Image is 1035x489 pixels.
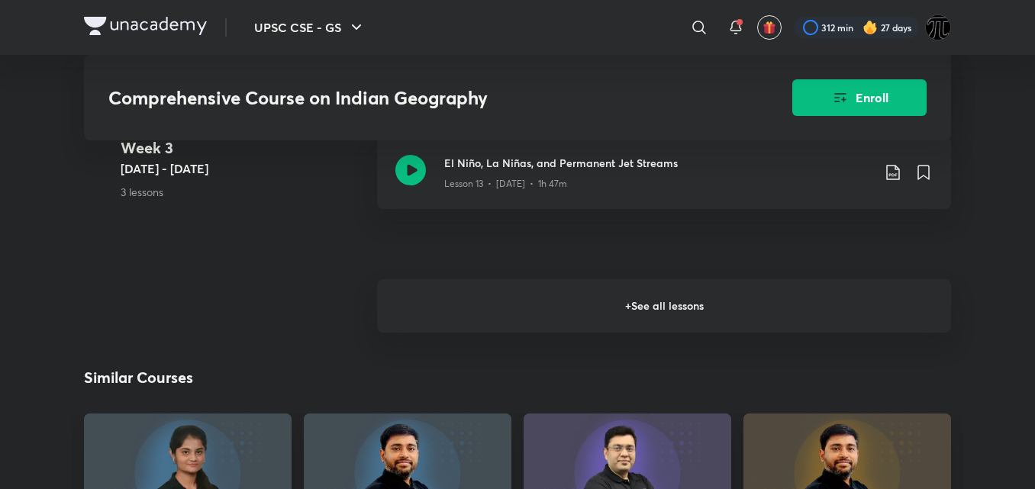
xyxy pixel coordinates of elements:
h4: Week 3 [121,137,365,159]
img: Company Logo [84,17,207,35]
button: Enroll [792,79,927,116]
button: UPSC CSE - GS [245,12,375,43]
h3: Comprehensive Course on Indian Geography [108,87,706,109]
h5: [DATE] - [DATE] [121,159,365,178]
p: Lesson 13 • [DATE] • 1h 47m [444,177,567,191]
p: 3 lessons [121,184,365,200]
a: El Niño, La Niñas, and Permanent Jet StreamsLesson 13 • [DATE] • 1h 47m [377,137,951,227]
h2: Similar Courses [84,366,193,389]
button: avatar [757,15,782,40]
h6: + See all lessons [377,279,951,333]
a: Company Logo [84,17,207,39]
img: avatar [763,21,776,34]
h3: El Niño, La Niñas, and Permanent Jet Streams [444,155,872,171]
img: streak [862,20,878,35]
img: Watcher [925,14,951,40]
